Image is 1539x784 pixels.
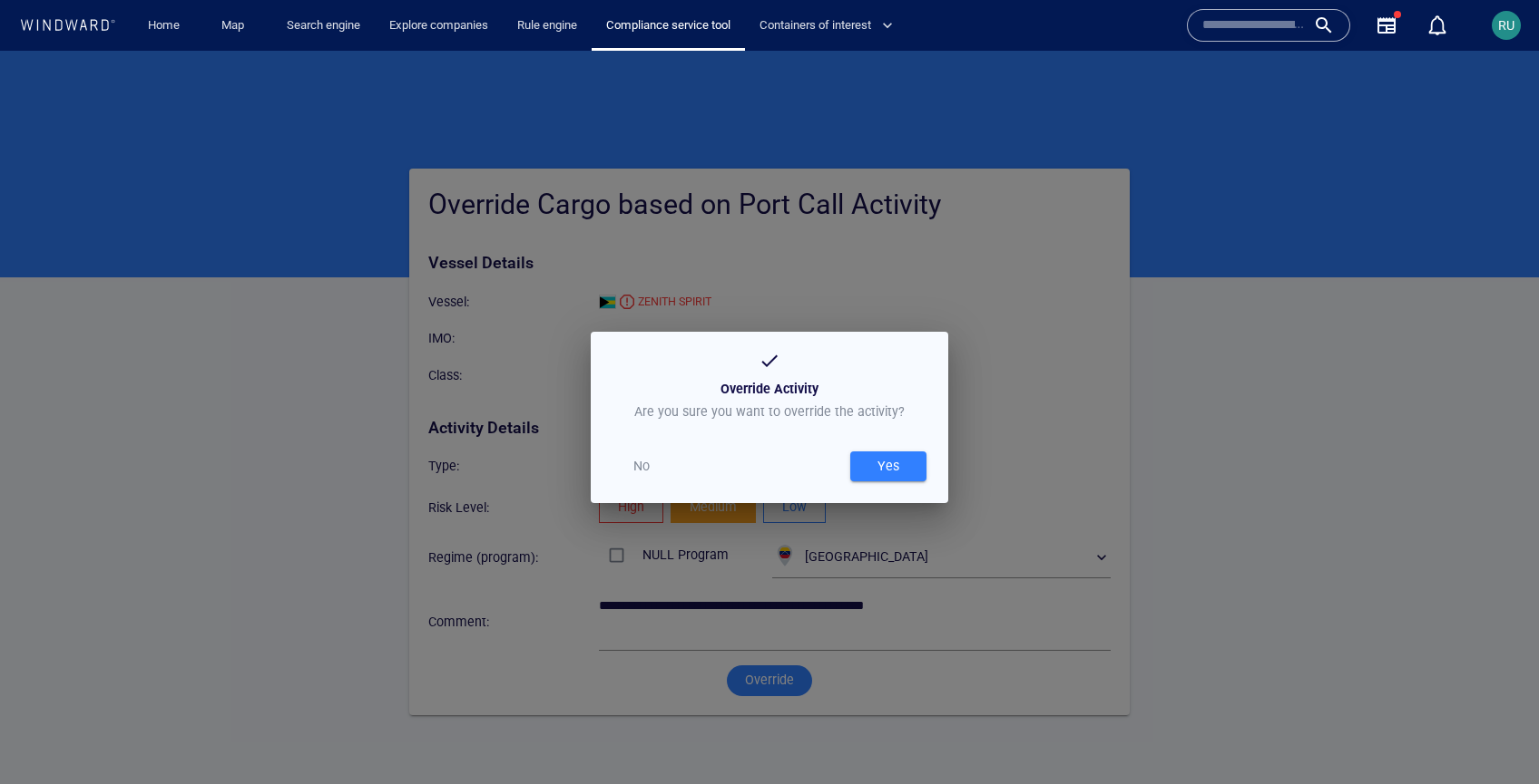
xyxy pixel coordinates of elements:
[1462,702,1525,770] iframe: Chat
[1426,15,1448,36] div: Notification center
[752,10,908,42] button: Containers of interest
[279,10,368,42] a: Search engine
[633,404,650,427] span: No
[850,401,926,431] button: Yes
[1498,18,1514,33] span: RU
[613,401,671,431] button: No
[634,350,905,372] p: Are you sure you want to override the activity?
[382,10,495,42] a: Explore companies
[599,10,738,42] a: Compliance service tool
[207,10,265,42] button: Map
[134,10,192,42] button: Home
[760,15,893,36] span: Containers of interest
[720,327,819,350] h6: Override Activity
[510,10,584,42] a: Rule engine
[1488,7,1524,44] button: RU
[214,10,258,42] a: Map
[874,401,903,431] div: Yes
[141,10,187,42] a: Home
